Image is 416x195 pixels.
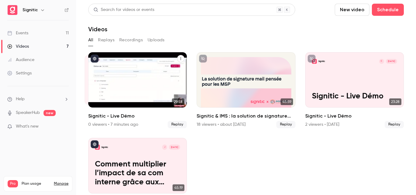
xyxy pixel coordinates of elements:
[312,92,397,101] p: Signitic - Live Démo
[88,121,138,128] div: 0 viewers • 7 minutes ago
[16,110,40,116] a: SpeakerHub
[162,144,167,150] div: J
[95,160,180,187] p: Comment multiplier l’impact de sa com interne grâce aux signatures mail.
[88,52,187,128] a: Signitic - Live DémoSigniticL[DATE]Signitic - Live Démo29:5829:58Signitic - Live Démo0 viewers • ...
[61,124,69,129] iframe: Noticeable Trigger
[88,26,107,33] h1: Videos
[22,181,50,186] span: Plan usage
[16,96,25,102] span: Help
[305,112,404,120] h2: Signitic - Live Démo
[305,52,404,128] a: Signitic - Live DémoSigniticC[DATE]Signitic - Live Démo23:28Signitic - Live Démo2 viewers • [DATE...
[98,35,114,45] button: Replays
[199,55,207,63] button: unpublished
[7,70,32,76] div: Settings
[318,60,325,63] p: Signitic
[119,35,143,45] button: Recordings
[88,35,93,45] button: All
[389,98,401,105] span: 23:28
[379,59,384,64] div: C
[197,112,295,120] h2: Signitic & IMS : la solution de signature mail pensée pour les MSP
[305,121,339,128] div: 2 viewers • [DATE]
[88,52,187,128] li: Signitic - Live Démo
[23,7,38,13] h6: Signitic
[168,121,187,128] span: Replay
[148,35,165,45] button: Uploads
[93,7,154,13] div: Search for videos or events
[305,52,404,128] li: Signitic - Live Démo
[7,43,29,50] div: Videos
[8,5,17,15] img: Signitic
[91,55,99,63] button: published
[16,123,39,130] span: What's new
[172,98,184,105] span: 29:58
[173,184,184,191] span: 45:19
[281,98,293,105] span: 45:59
[7,57,34,63] div: Audience
[7,30,28,36] div: Events
[88,4,404,191] section: Videos
[197,121,246,128] div: 18 viewers • about [DATE]
[372,4,404,16] button: Schedule
[101,145,108,149] p: Signitic
[44,110,56,116] span: new
[54,181,68,186] a: Manage
[91,140,99,148] button: published
[335,4,369,16] button: New video
[197,52,295,128] a: 45:59Signitic & IMS : la solution de signature mail pensée pour les MSP18 viewers • about [DATE]R...
[169,145,180,149] span: [DATE]
[276,121,295,128] span: Replay
[88,112,187,120] h2: Signitic - Live Démo
[8,180,18,187] span: Pro
[385,121,404,128] span: Replay
[7,96,69,102] li: help-dropdown-opener
[308,55,316,63] button: unpublished
[197,52,295,128] li: Signitic & IMS : la solution de signature mail pensée pour les MSP
[386,59,397,64] span: [DATE]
